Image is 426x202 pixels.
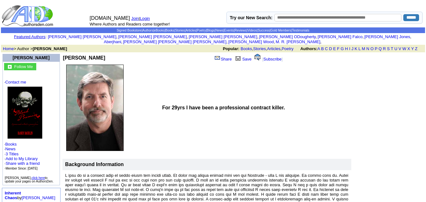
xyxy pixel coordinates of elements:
[90,15,130,21] font: [DOMAIN_NAME]
[4,152,40,170] font: ·
[32,176,45,180] a: click here
[378,46,382,51] a: Q
[2,5,55,27] img: logo_ad.gif
[224,29,234,32] a: Events
[337,46,340,51] a: F
[5,147,16,151] a: News
[329,46,332,51] a: D
[399,46,401,51] a: V
[140,16,150,21] a: Login
[300,46,317,51] b: Authors:
[318,46,320,51] a: A
[362,46,365,51] a: M
[21,195,55,200] a: [PERSON_NAME]
[341,46,344,51] a: G
[197,29,206,32] a: Poetry
[166,29,174,32] a: Books
[267,46,281,51] a: Articles
[364,35,364,39] font: i
[3,46,14,51] a: Home
[6,167,38,170] font: Member Since: [DATE]
[3,46,67,51] font: > Author >
[263,57,282,61] a: Subscribe
[259,35,259,39] font: i
[253,46,266,51] a: Stories
[276,39,320,44] a: M. R. [PERSON_NAME]
[90,22,170,26] font: Where Authors and Readers come together!
[48,34,412,44] font: , , , , , , , , , ,
[254,54,260,61] img: alert.gif
[118,34,187,39] a: [PERSON_NAME] [PERSON_NAME]
[215,29,223,32] a: News
[282,46,294,51] a: Poetry
[387,46,390,51] a: S
[366,46,369,51] a: N
[235,55,242,61] img: library.gif
[411,46,414,51] a: Y
[359,46,361,51] a: L
[235,29,247,32] a: Reviews
[4,156,40,170] font: · · ·
[371,46,374,51] a: O
[6,161,40,166] a: Share with a friend
[13,55,50,60] font: [PERSON_NAME]
[142,29,153,32] a: Authors
[345,46,348,51] a: H
[394,46,397,51] a: U
[282,57,283,61] font: ]
[391,46,393,51] a: T
[214,57,232,61] a: Share
[321,40,322,44] font: i
[14,34,45,39] a: Featured Authors
[66,65,124,151] img: 155290.jpg
[6,152,19,156] a: 3 Titles
[5,191,21,200] a: Inherent Chaos
[123,39,226,44] a: [PERSON_NAME] [PERSON_NAME] [PERSON_NAME]
[175,29,185,32] a: Stories
[104,39,121,44] a: Aberjhani
[407,46,410,51] a: X
[14,34,46,39] font: :
[349,46,350,51] a: I
[241,46,252,51] a: Books
[230,15,272,20] label: Try our New Search:
[33,46,67,51] b: [PERSON_NAME]
[131,16,139,21] a: Join
[14,64,33,69] a: Follow Me
[207,29,215,32] a: Blogs
[154,29,165,32] a: eBooks
[271,29,291,32] a: Gold Members
[5,191,55,200] font: by
[4,80,58,171] font: · · ·
[234,57,252,61] a: Save
[383,46,386,51] a: R
[402,46,406,51] a: W
[364,34,410,39] a: [PERSON_NAME] Jones
[247,29,257,32] a: Videos
[415,46,417,51] a: Z
[351,46,353,51] a: J
[258,29,270,32] a: Success
[162,105,285,110] b: For 29yrs I have been a professional contract killer.
[6,156,38,161] a: Add to My Library
[5,142,17,147] a: Books
[333,46,336,51] a: E
[117,29,142,32] a: Signed Bookstore
[139,16,152,21] font: |
[259,34,316,39] a: [PERSON_NAME] ODougherty
[318,34,362,39] a: [PERSON_NAME] Falco
[8,87,42,139] img: 56403.gif
[411,35,412,39] font: i
[292,29,309,32] a: Testimonials
[321,46,324,51] a: B
[186,29,196,32] a: Articles
[117,29,309,32] span: | | | | | | | | | | | | | |
[355,46,358,51] a: K
[262,57,264,61] font: [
